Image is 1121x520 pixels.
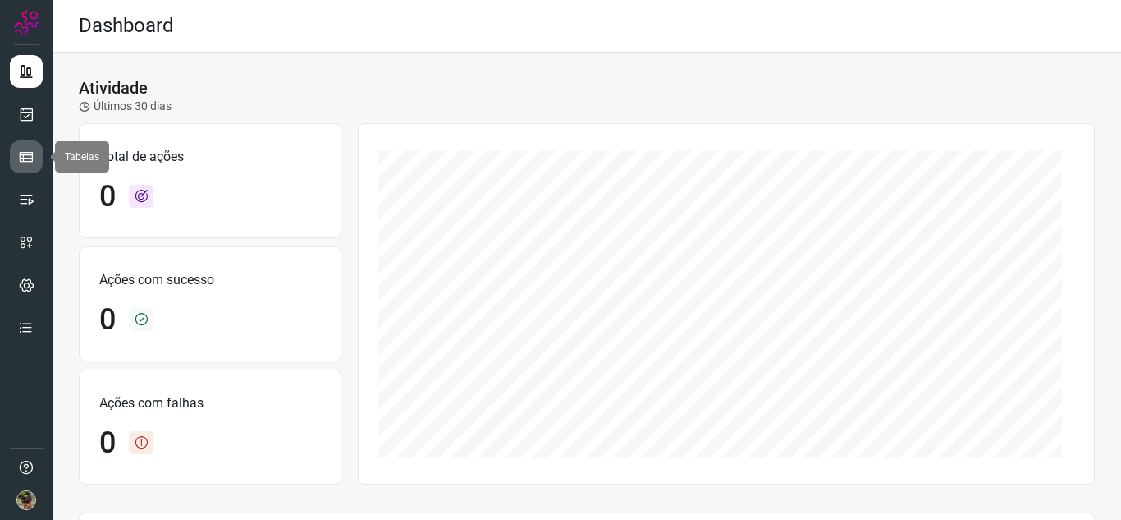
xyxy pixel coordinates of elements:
h3: Atividade [79,78,148,98]
p: Ações com falhas [99,393,321,413]
img: 6adef898635591440a8308d58ed64fba.jpg [16,490,36,510]
h1: 0 [99,179,116,214]
h2: Dashboard [79,14,174,38]
p: Últimos 30 dias [79,98,172,115]
p: Ações com sucesso [99,270,321,290]
h1: 0 [99,426,116,461]
span: Tabelas [65,151,99,163]
h1: 0 [99,302,116,338]
p: Total de ações [99,147,321,167]
img: Logo [14,10,39,35]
